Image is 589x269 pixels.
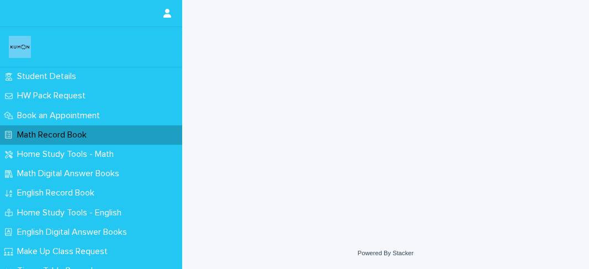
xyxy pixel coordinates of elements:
[13,208,130,218] p: Home Study Tools - English
[9,36,31,58] img: o6XkwfS7S2qhyeB9lxyF
[13,110,109,121] p: Book an Appointment
[13,227,136,238] p: English Digital Answer Books
[358,250,413,256] a: Powered By Stacker
[13,188,103,198] p: English Record Book
[13,149,123,160] p: Home Study Tools - Math
[13,71,85,82] p: Student Details
[13,168,128,179] p: Math Digital Answer Books
[13,91,94,101] p: HW Pack Request
[13,130,95,140] p: Math Record Book
[13,246,116,257] p: Make Up Class Request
